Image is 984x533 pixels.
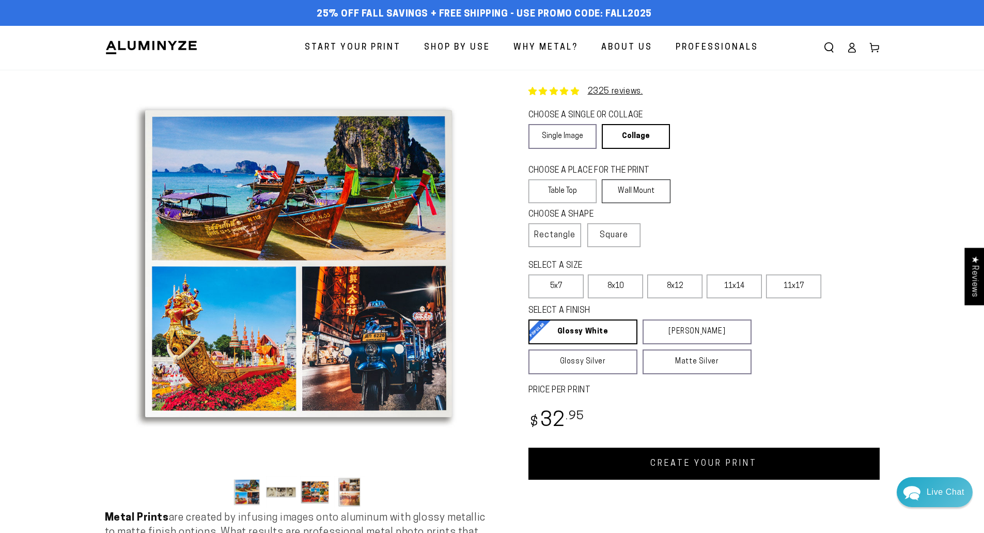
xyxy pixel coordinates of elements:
[528,209,631,221] legend: CHOOSE A SHAPE
[593,34,660,62] a: About Us
[528,260,735,272] legend: SELECT A SIZE
[566,410,584,422] sup: .95
[601,40,652,55] span: About Us
[643,319,752,344] a: [PERSON_NAME]
[105,70,492,511] media-gallery: Gallery Viewer
[534,229,575,241] span: Rectangle
[105,40,198,55] img: Aluminyze
[266,476,297,508] button: Load image 2 in gallery view
[528,448,880,480] a: CREATE YOUR PRINT
[647,275,702,298] label: 8x12
[588,87,643,96] a: 2325 reviews.
[602,124,670,149] a: Collage
[897,477,973,507] div: Chat widget toggle
[528,124,597,149] a: Single Image
[643,349,752,374] a: Matte Silver
[528,349,637,374] a: Glossy Silver
[927,477,964,507] div: Contact Us Directly
[334,476,365,508] button: Load image 4 in gallery view
[530,416,539,430] span: $
[424,40,490,55] span: Shop By Use
[305,40,401,55] span: Start Your Print
[528,305,727,317] legend: SELECT A FINISH
[600,229,628,241] span: Square
[528,411,585,431] bdi: 32
[528,179,597,203] label: Table Top
[964,248,984,305] div: Click to open Judge.me floating reviews tab
[668,34,766,62] a: Professionals
[602,179,670,203] label: Wall Mount
[528,110,661,121] legend: CHOOSE A SINGLE OR COLLAGE
[297,34,409,62] a: Start Your Print
[528,275,584,298] label: 5x7
[506,34,586,62] a: Why Metal?
[766,275,821,298] label: 11x17
[232,476,263,508] button: Load image 1 in gallery view
[317,9,652,20] span: 25% off FALL Savings + Free Shipping - Use Promo Code: FALL2025
[528,385,880,397] label: PRICE PER PRINT
[513,40,578,55] span: Why Metal?
[588,275,643,298] label: 8x10
[105,513,169,523] strong: Metal Prints
[416,34,498,62] a: Shop By Use
[300,476,331,508] button: Load image 3 in gallery view
[707,275,762,298] label: 11x14
[818,36,840,59] summary: Search our site
[528,165,661,177] legend: CHOOSE A PLACE FOR THE PRINT
[676,40,758,55] span: Professionals
[528,319,637,344] a: Glossy White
